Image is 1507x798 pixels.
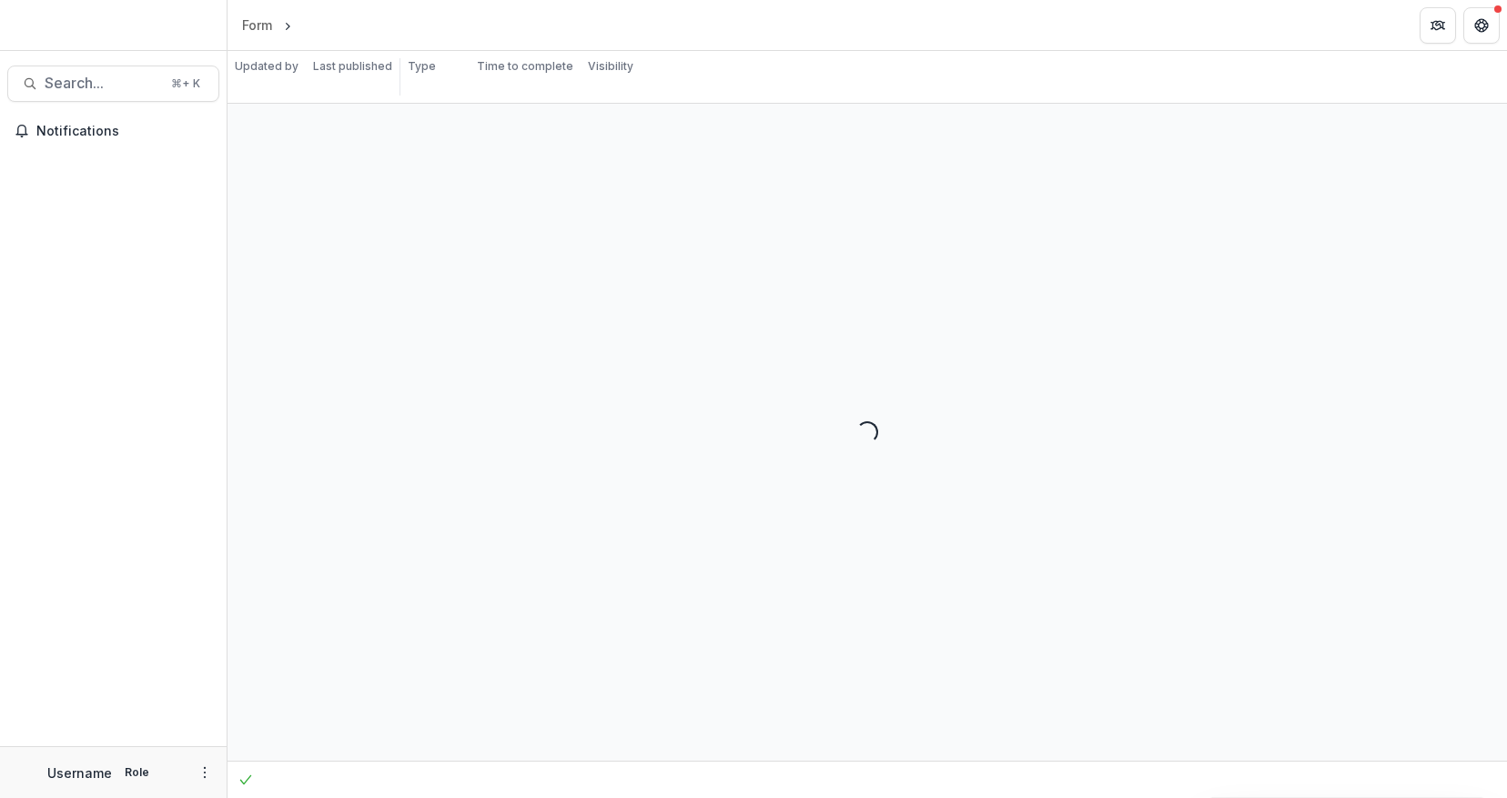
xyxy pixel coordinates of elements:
[45,75,160,92] span: Search...
[1420,7,1456,44] button: Partners
[167,74,204,94] div: ⌘ + K
[1463,7,1500,44] button: Get Help
[7,116,219,146] button: Notifications
[36,124,212,139] span: Notifications
[242,15,272,35] div: Form
[7,66,219,102] button: Search...
[235,58,298,75] p: Updated by
[119,764,155,781] p: Role
[477,58,573,75] p: Time to complete
[235,12,279,38] a: Form
[235,12,373,38] nav: breadcrumb
[194,762,216,783] button: More
[588,58,633,75] p: Visibility
[408,58,436,75] p: Type
[47,763,112,783] p: Username
[313,58,392,75] p: Last published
